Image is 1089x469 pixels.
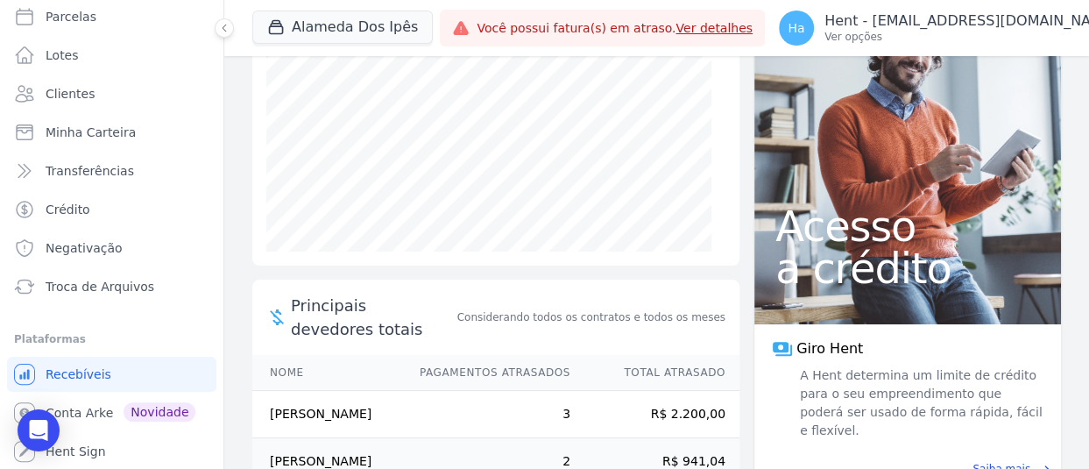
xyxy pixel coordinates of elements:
[291,294,454,341] span: Principais devedores totais
[775,247,1040,289] span: a crédito
[7,76,216,111] a: Clientes
[571,391,739,438] td: R$ 2.200,00
[796,366,1043,440] span: A Hent determina um limite de crédito para o seu empreendimento que poderá ser usado de forma ráp...
[775,205,1040,247] span: Acesso
[7,115,216,150] a: Minha Carteira
[7,269,216,304] a: Troca de Arquivos
[675,21,753,35] a: Ver detalhes
[46,404,113,422] span: Conta Arke
[124,402,195,422] span: Novidade
[46,366,111,383] span: Recebíveis
[46,201,90,218] span: Crédito
[403,391,571,438] td: 3
[46,443,106,460] span: Hent Sign
[571,355,739,391] th: Total Atrasado
[7,192,216,227] a: Crédito
[7,395,216,430] a: Conta Arke Novidade
[403,355,571,391] th: Pagamentos Atrasados
[7,153,216,188] a: Transferências
[46,278,154,295] span: Troca de Arquivos
[46,85,95,103] span: Clientes
[7,434,216,469] a: Hent Sign
[46,239,123,257] span: Negativação
[477,19,753,38] span: Você possui fatura(s) em atraso.
[46,124,136,141] span: Minha Carteira
[46,162,134,180] span: Transferências
[46,8,96,25] span: Parcelas
[46,46,79,64] span: Lotes
[14,329,209,350] div: Plataformas
[457,309,725,325] span: Considerando todos os contratos e todos os meses
[18,409,60,451] div: Open Intercom Messenger
[252,11,433,44] button: Alameda Dos Ipês
[252,355,403,391] th: Nome
[796,338,863,359] span: Giro Hent
[252,391,403,438] td: [PERSON_NAME]
[7,38,216,73] a: Lotes
[7,357,216,392] a: Recebíveis
[7,231,216,266] a: Negativação
[788,22,804,34] span: Ha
